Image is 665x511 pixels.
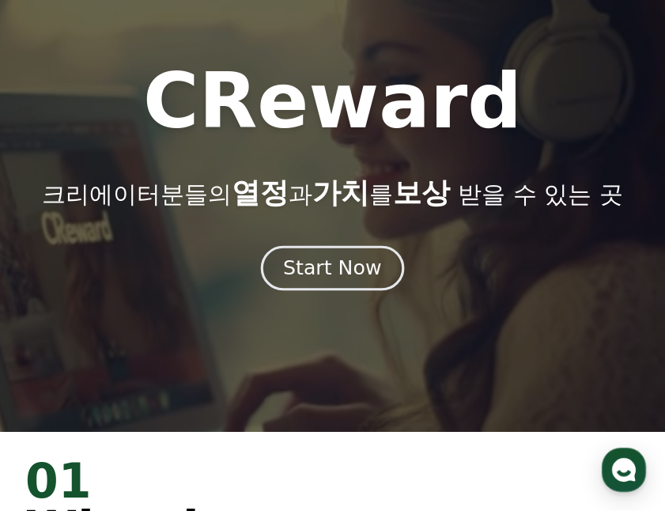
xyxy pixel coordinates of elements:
[50,403,59,416] span: 홈
[261,246,404,291] button: Start Now
[204,380,304,419] a: 설정
[5,380,104,419] a: 홈
[244,403,263,416] span: 설정
[312,176,369,209] span: 가치
[145,404,164,417] span: 대화
[264,263,401,278] a: Start Now
[42,177,622,209] p: 크리에이터분들의 과 를 받을 수 있는 곳
[232,176,289,209] span: 열정
[283,255,381,282] div: Start Now
[104,380,204,419] a: 대화
[393,176,450,209] span: 보상
[25,457,640,505] div: 01
[143,63,522,139] h1: CReward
